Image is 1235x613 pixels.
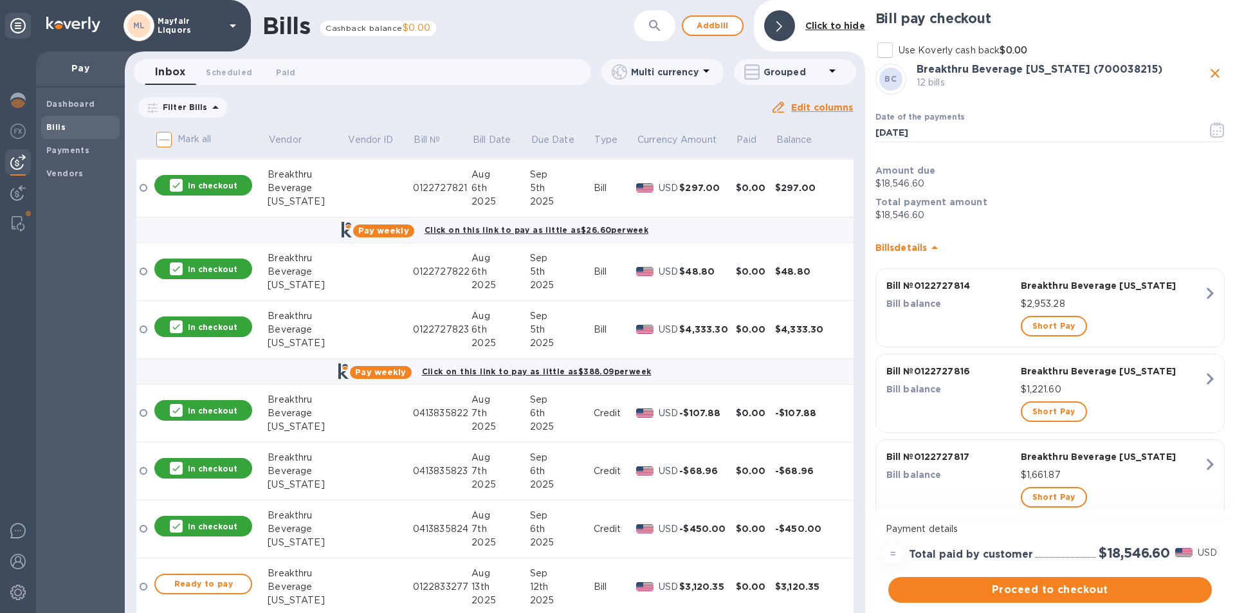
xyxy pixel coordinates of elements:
[268,181,347,195] div: Beverage
[594,464,637,478] div: Credit
[46,169,84,178] b: Vendors
[736,265,775,278] div: $0.00
[637,133,677,147] p: Currency
[530,309,594,323] div: Sep
[659,464,679,478] p: USD
[276,66,295,79] span: Paid
[530,181,594,195] div: 5th
[530,464,594,478] div: 6th
[268,420,347,434] div: [US_STATE]
[5,13,31,39] div: Unpin categories
[679,464,735,477] div: -$68.96
[473,133,511,147] span: Bill Date
[268,168,347,181] div: Breakthru
[531,133,574,147] p: Due Date
[530,420,594,434] div: 2025
[736,181,775,194] div: $0.00
[471,323,530,336] div: 6th
[875,268,1225,347] button: Bill №0122727814Breakthru Beverage [US_STATE]Bill balance$2,953.28Short Pay
[883,544,904,564] div: =
[594,580,637,594] div: Bill
[736,464,775,477] div: $0.00
[471,279,530,292] div: 2025
[1032,404,1075,419] span: Short Pay
[413,522,472,536] div: 0413835824
[206,66,252,79] span: Scheduled
[888,577,1212,603] button: Proceed to checkout
[764,66,825,78] p: Grouped
[530,522,594,536] div: 6th
[188,521,237,532] p: In checkout
[268,594,347,607] div: [US_STATE]
[530,323,594,336] div: 5th
[636,582,654,591] img: USD
[530,580,594,594] div: 12th
[1021,297,1203,311] p: $2,953.28
[659,181,679,195] p: USD
[133,21,145,30] b: ML
[471,594,530,607] div: 2025
[594,181,637,195] div: Bill
[736,522,775,535] div: $0.00
[736,580,775,593] div: $0.00
[736,133,773,147] span: Paid
[659,323,679,336] p: USD
[269,133,302,147] p: Vendor
[875,165,936,176] b: Amount due
[594,133,617,147] p: Type
[886,522,1214,536] p: Payment details
[268,451,347,464] div: Breakthru
[1021,316,1087,336] button: Short Pay
[679,265,735,278] div: $48.80
[679,407,735,419] div: -$107.88
[530,252,594,265] div: Sep
[736,133,756,147] p: Paid
[1099,545,1170,561] h2: $18,546.60
[1021,279,1203,292] p: Breakthru Beverage [US_STATE]
[886,279,1016,292] p: Bill № 0122727814
[679,323,735,336] div: $4,333.30
[530,279,594,292] div: 2025
[413,181,472,195] div: 0122727821
[413,265,472,279] div: 0122727822
[471,181,530,195] div: 6th
[530,536,594,549] div: 2025
[875,10,1225,26] h2: Bill pay checkout
[631,66,699,78] p: Multi currency
[682,15,744,36] button: Addbill
[886,450,1016,463] p: Bill № 0122727817
[636,325,654,334] img: USD
[188,180,237,191] p: In checkout
[471,336,530,350] div: 2025
[158,102,208,113] p: Filter Bills
[188,463,237,474] p: In checkout
[46,99,95,109] b: Dashboard
[1032,318,1075,334] span: Short Pay
[471,168,530,181] div: Aug
[775,265,831,278] div: $48.80
[46,17,100,32] img: Logo
[1198,546,1217,560] p: USD
[1000,45,1027,55] strong: $0.00
[1021,383,1203,396] p: $1,221.60
[46,62,114,75] p: Pay
[471,464,530,478] div: 7th
[679,181,735,194] div: $297.00
[679,522,735,535] div: -$450.00
[636,267,654,276] img: USD
[268,195,347,208] div: [US_STATE]
[594,522,637,536] div: Credit
[158,17,222,35] p: Mayfair Liquors
[776,133,829,147] span: Balance
[471,536,530,549] div: 2025
[471,265,530,279] div: 6th
[1021,365,1203,378] p: Breakthru Beverage [US_STATE]
[775,522,831,535] div: -$450.00
[875,242,928,253] b: Bill s details
[886,297,1016,310] p: Bill balance
[471,393,530,407] div: Aug
[681,133,717,147] p: Amount
[268,336,347,350] div: [US_STATE]
[530,168,594,181] div: Sep
[471,567,530,580] div: Aug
